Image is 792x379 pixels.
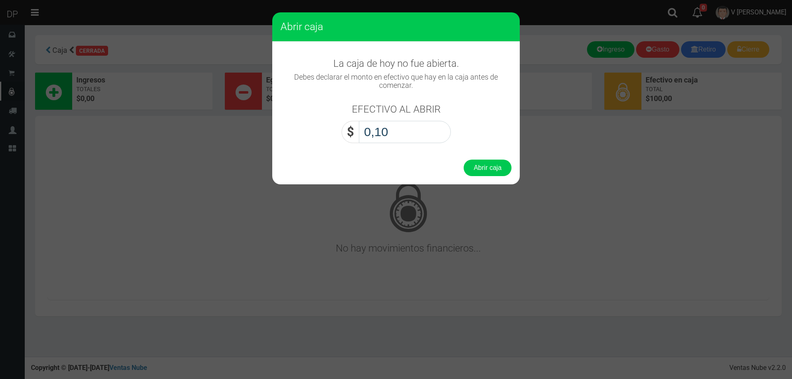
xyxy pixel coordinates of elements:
[280,73,511,89] h4: Debes declarar el monto en efectivo que hay en la caja antes de comenzar.
[352,104,441,115] h3: EFECTIVO AL ABRIR
[464,160,511,176] button: Abrir caja
[280,21,511,33] h3: Abrir caja
[347,125,354,139] strong: $
[280,58,511,69] h3: La caja de hoy no fue abierta.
